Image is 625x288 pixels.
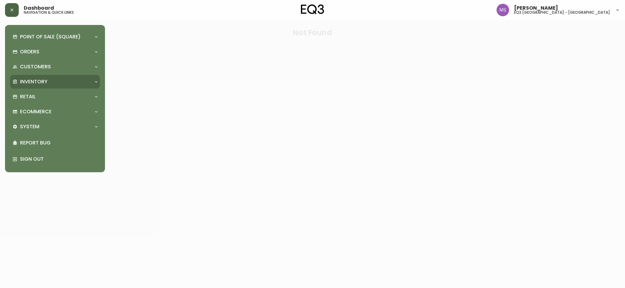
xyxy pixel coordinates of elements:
p: System [20,123,39,130]
p: Sign Out [20,156,97,163]
h5: navigation & quick links [24,11,74,14]
span: [PERSON_NAME] [514,6,558,11]
p: Orders [20,48,39,55]
img: logo [301,4,324,14]
p: Retail [20,93,36,100]
p: Customers [20,63,51,70]
div: Report Bug [10,135,100,151]
div: Customers [10,60,100,74]
div: System [10,120,100,134]
div: Sign Out [10,151,100,167]
p: Report Bug [20,139,97,146]
img: 1b6e43211f6f3cc0b0729c9049b8e7af [497,4,509,16]
div: Ecommerce [10,105,100,119]
p: Ecommerce [20,108,52,115]
div: Retail [10,90,100,104]
p: Inventory [20,78,47,85]
div: Point of Sale (Square) [10,30,100,44]
span: Dashboard [24,6,54,11]
p: Point of Sale (Square) [20,33,81,40]
h5: eq3 [GEOGRAPHIC_DATA] - [GEOGRAPHIC_DATA] [514,11,610,14]
div: Inventory [10,75,100,89]
div: Orders [10,45,100,59]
